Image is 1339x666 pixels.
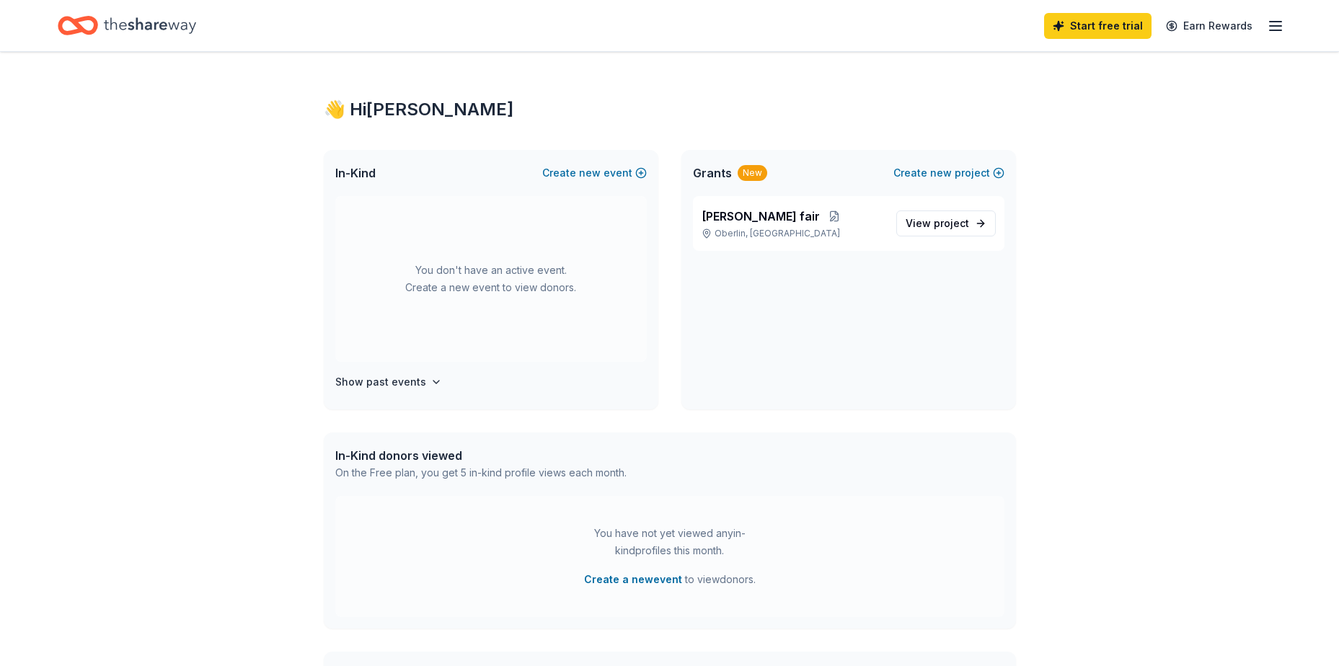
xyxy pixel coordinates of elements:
[584,571,682,588] button: Create a newevent
[738,165,767,181] div: New
[335,373,442,391] button: Show past events
[896,210,996,236] a: View project
[702,208,820,225] span: [PERSON_NAME] fair
[58,9,196,43] a: Home
[335,196,647,362] div: You don't have an active event. Create a new event to view donors.
[906,215,969,232] span: View
[335,373,426,391] h4: Show past events
[335,447,627,464] div: In-Kind donors viewed
[1157,13,1261,39] a: Earn Rewards
[579,164,601,182] span: new
[934,217,969,229] span: project
[893,164,1004,182] button: Createnewproject
[702,228,885,239] p: Oberlin, [GEOGRAPHIC_DATA]
[930,164,952,182] span: new
[693,164,732,182] span: Grants
[1044,13,1152,39] a: Start free trial
[335,464,627,481] div: On the Free plan, you get 5 in-kind profile views each month.
[542,164,647,182] button: Createnewevent
[584,571,756,588] span: to view donors .
[335,164,376,182] span: In-Kind
[580,525,760,559] div: You have not yet viewed any in-kind profiles this month.
[324,98,1016,121] div: 👋 Hi [PERSON_NAME]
